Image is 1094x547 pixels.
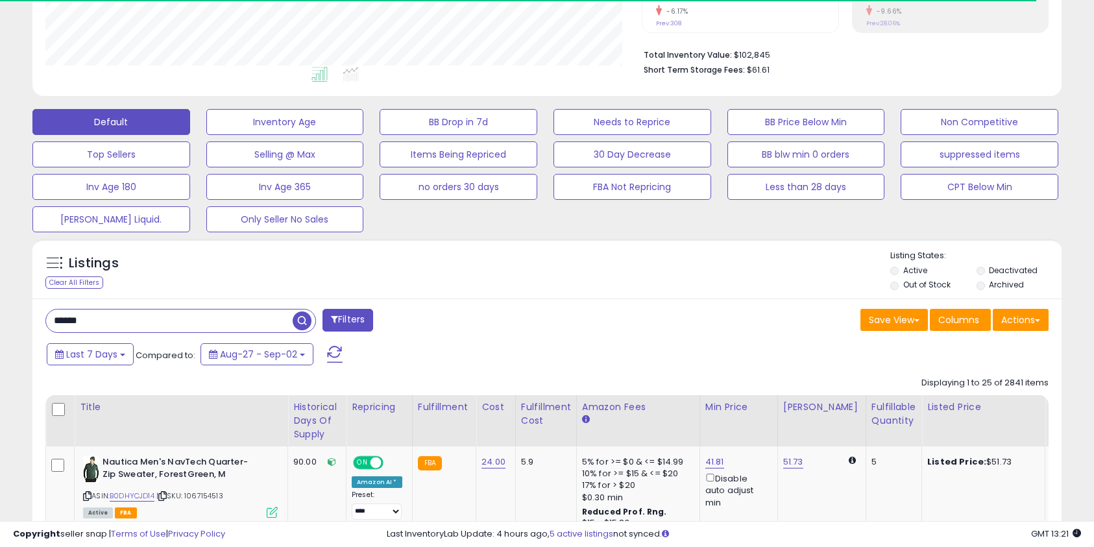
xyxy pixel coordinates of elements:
[206,141,364,167] button: Selling @ Max
[903,265,927,276] label: Active
[418,400,470,414] div: Fulfillment
[156,491,223,501] span: | SKU: 1067154513
[418,456,442,470] small: FBA
[293,456,336,468] div: 90.00
[387,528,1081,541] div: Last InventoryLab Update: 4 hours ago, not synced.
[103,456,260,483] b: Nautica Men's NavTech Quarter-Zip Sweater, ForestGreen, M
[293,400,341,441] div: Historical Days Of Supply
[206,174,364,200] button: Inv Age 365
[115,507,137,518] span: FBA
[930,309,991,331] button: Columns
[582,456,690,468] div: 5% for >= $0 & <= $14.99
[354,457,371,468] span: ON
[871,400,916,428] div: Fulfillable Quantity
[662,6,688,16] small: -6.17%
[747,64,770,76] span: $61.61
[901,174,1058,200] button: CPT Below Min
[352,400,407,414] div: Repricing
[550,528,613,540] a: 5 active listings
[921,377,1049,389] div: Displaying 1 to 25 of 2841 items
[872,6,902,16] small: -9.66%
[927,456,986,468] b: Listed Price:
[32,206,190,232] button: [PERSON_NAME] Liquid.
[582,518,690,529] div: $15 - $15.83
[989,279,1024,290] label: Archived
[644,49,732,60] b: Total Inventory Value:
[83,456,278,517] div: ASIN:
[938,313,979,326] span: Columns
[32,174,190,200] button: Inv Age 180
[860,309,928,331] button: Save View
[1031,528,1081,540] span: 2025-09-10 13:21 GMT
[47,343,134,365] button: Last 7 Days
[656,19,681,27] small: Prev: 308
[80,400,282,414] div: Title
[871,456,912,468] div: 5
[206,206,364,232] button: Only Seller No Sales
[352,491,402,520] div: Preset:
[644,46,1039,62] li: $102,845
[32,109,190,135] button: Default
[783,400,860,414] div: [PERSON_NAME]
[83,507,113,518] span: All listings currently available for purchase on Amazon
[727,109,885,135] button: BB Price Below Min
[32,141,190,167] button: Top Sellers
[553,174,711,200] button: FBA Not Repricing
[380,141,537,167] button: Items Being Repriced
[901,141,1058,167] button: suppressed items
[927,456,1035,468] div: $51.73
[206,109,364,135] button: Inventory Age
[705,400,772,414] div: Min Price
[727,141,885,167] button: BB blw min 0 orders
[13,528,225,541] div: seller snap | |
[45,276,103,289] div: Clear All Filters
[201,343,313,365] button: Aug-27 - Sep-02
[927,400,1039,414] div: Listed Price
[220,348,297,361] span: Aug-27 - Sep-02
[352,476,402,488] div: Amazon AI *
[521,400,571,428] div: Fulfillment Cost
[69,254,119,273] h5: Listings
[582,468,690,480] div: 10% for >= $15 & <= $20
[866,19,900,27] small: Prev: 28.06%
[582,414,590,426] small: Amazon Fees.
[644,64,745,75] b: Short Term Storage Fees:
[705,471,768,509] div: Disable auto adjust min
[380,174,537,200] button: no orders 30 days
[989,265,1038,276] label: Deactivated
[136,349,195,361] span: Compared to:
[481,400,510,414] div: Cost
[380,109,537,135] button: BB Drop in 7d
[13,528,60,540] strong: Copyright
[582,400,694,414] div: Amazon Fees
[582,480,690,491] div: 17% for > $20
[727,174,885,200] button: Less than 28 days
[890,250,1061,262] p: Listing States:
[66,348,117,361] span: Last 7 Days
[481,456,505,468] a: 24.00
[83,456,99,482] img: 31NJ-p09MyL._SL40_.jpg
[382,457,402,468] span: OFF
[705,456,724,468] a: 41.81
[322,309,373,332] button: Filters
[553,109,711,135] button: Needs to Reprice
[111,528,166,540] a: Terms of Use
[110,491,154,502] a: B0DHYCJD14
[903,279,951,290] label: Out of Stock
[901,109,1058,135] button: Non Competitive
[582,492,690,504] div: $0.30 min
[993,309,1049,331] button: Actions
[521,456,566,468] div: 5.9
[553,141,711,167] button: 30 Day Decrease
[168,528,225,540] a: Privacy Policy
[783,456,803,468] a: 51.73
[582,506,667,517] b: Reduced Prof. Rng.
